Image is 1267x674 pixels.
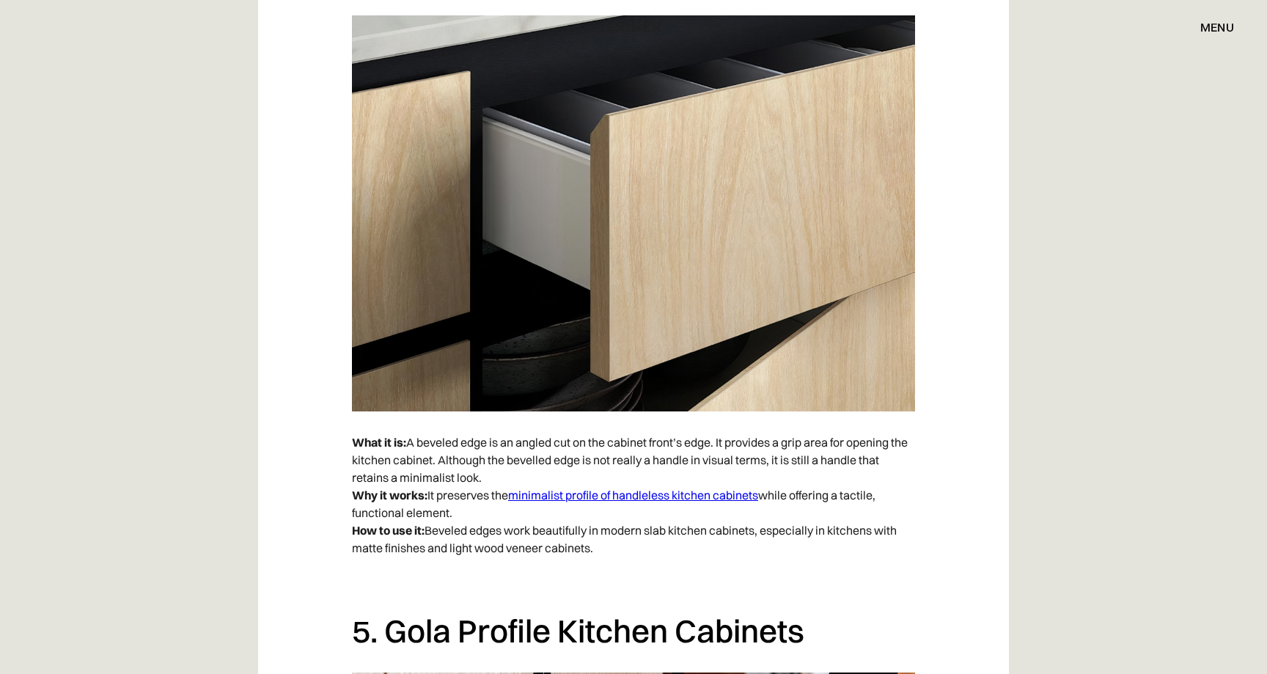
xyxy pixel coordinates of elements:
[352,523,425,538] strong: How to use it:
[583,18,684,37] a: home
[352,611,915,651] h2: 5. Gola Profile Kitchen Cabinets
[1200,21,1234,33] div: menu
[352,15,915,411] img: Beveled edge on a light oak kitchen cabinet front.
[352,435,406,450] strong: What it is:
[352,488,427,502] strong: Why it works:
[352,564,915,596] p: ‍
[352,426,915,564] p: A beveled edge is an angled cut on the cabinet front’s edge. It provides a grip area for opening ...
[1186,15,1234,40] div: menu
[508,488,758,502] a: minimalist profile of handleless kitchen cabinets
